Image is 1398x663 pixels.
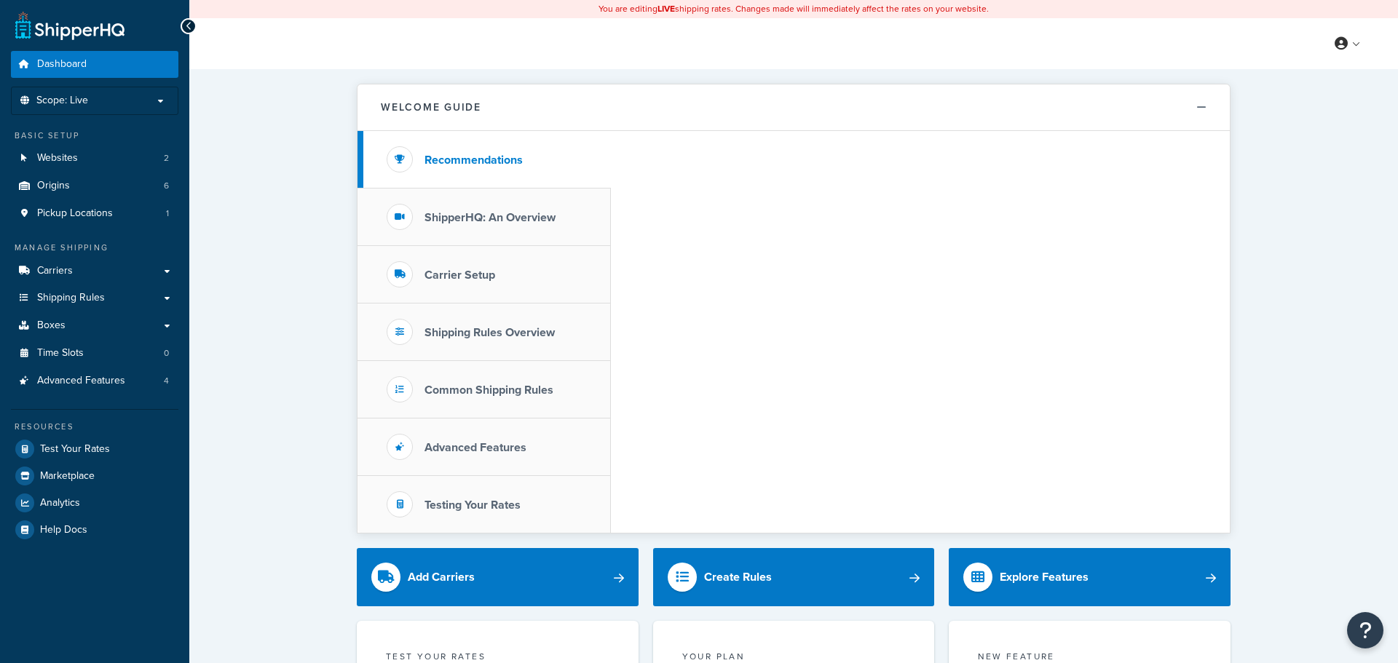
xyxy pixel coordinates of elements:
span: 0 [164,347,169,360]
span: Carriers [37,265,73,277]
a: Add Carriers [357,548,639,606]
a: Marketplace [11,463,178,489]
h3: ShipperHQ: An Overview [424,211,556,224]
b: LIVE [657,2,675,15]
div: Resources [11,421,178,433]
div: Basic Setup [11,130,178,142]
span: Boxes [37,319,66,332]
span: Analytics [40,497,80,509]
h3: Shipping Rules Overview [424,326,555,339]
div: Explore Features [1000,567,1089,587]
h3: Recommendations [424,154,523,167]
li: Time Slots [11,340,178,367]
a: Origins6 [11,172,178,199]
button: Welcome Guide [358,84,1230,131]
h3: Advanced Features [424,441,526,454]
span: Marketplace [40,470,95,483]
span: Websites [37,152,78,164]
li: Advanced Features [11,368,178,394]
a: Time Slots0 [11,340,178,367]
div: Create Rules [704,567,772,587]
a: Test Your Rates [11,436,178,462]
h3: Common Shipping Rules [424,384,553,397]
a: Dashboard [11,51,178,78]
a: Analytics [11,490,178,516]
span: Origins [37,180,70,192]
li: Websites [11,145,178,172]
li: Pickup Locations [11,200,178,227]
li: Origins [11,172,178,199]
span: 1 [166,207,169,220]
a: Shipping Rules [11,285,178,311]
a: Advanced Features4 [11,368,178,394]
h2: Welcome Guide [381,102,481,113]
span: Dashboard [37,58,87,71]
span: Advanced Features [37,375,125,387]
span: 6 [164,180,169,192]
a: Boxes [11,312,178,339]
a: Carriers [11,258,178,285]
a: Websites2 [11,145,178,172]
h3: Carrier Setup [424,269,495,282]
h3: Testing Your Rates [424,499,521,512]
span: Pickup Locations [37,207,113,220]
span: Test Your Rates [40,443,110,456]
a: Pickup Locations1 [11,200,178,227]
span: Help Docs [40,524,87,536]
div: Add Carriers [408,567,475,587]
span: Time Slots [37,347,84,360]
span: Shipping Rules [37,292,105,304]
a: Explore Features [949,548,1231,606]
button: Open Resource Center [1347,612,1383,648]
span: Scope: Live [36,95,88,107]
span: 4 [164,375,169,387]
a: Create Rules [653,548,935,606]
span: 2 [164,152,169,164]
a: Help Docs [11,517,178,543]
div: Manage Shipping [11,242,178,254]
